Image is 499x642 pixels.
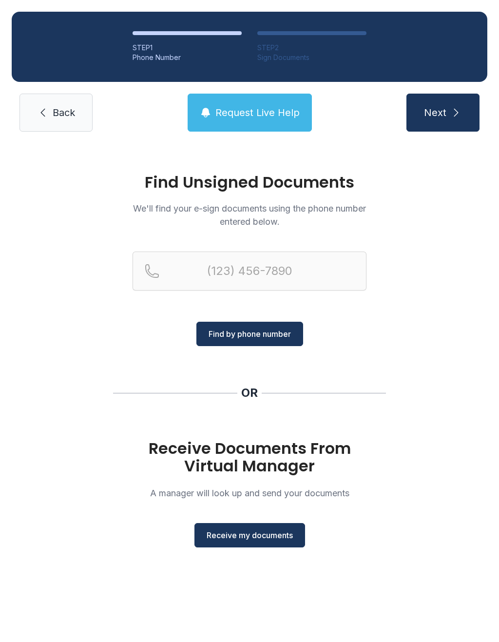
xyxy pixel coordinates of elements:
div: STEP 1 [133,43,242,53]
div: OR [241,385,258,401]
h1: Find Unsigned Documents [133,175,366,190]
h1: Receive Documents From Virtual Manager [133,440,366,475]
div: Sign Documents [257,53,366,62]
span: Next [424,106,446,119]
div: STEP 2 [257,43,366,53]
div: Phone Number [133,53,242,62]
span: Find by phone number [209,328,291,340]
input: Reservation phone number [133,252,366,291]
span: Back [53,106,75,119]
span: Receive my documents [207,529,293,541]
p: A manager will look up and send your documents [133,486,366,500]
p: We'll find your e-sign documents using the phone number entered below. [133,202,366,228]
span: Request Live Help [215,106,300,119]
